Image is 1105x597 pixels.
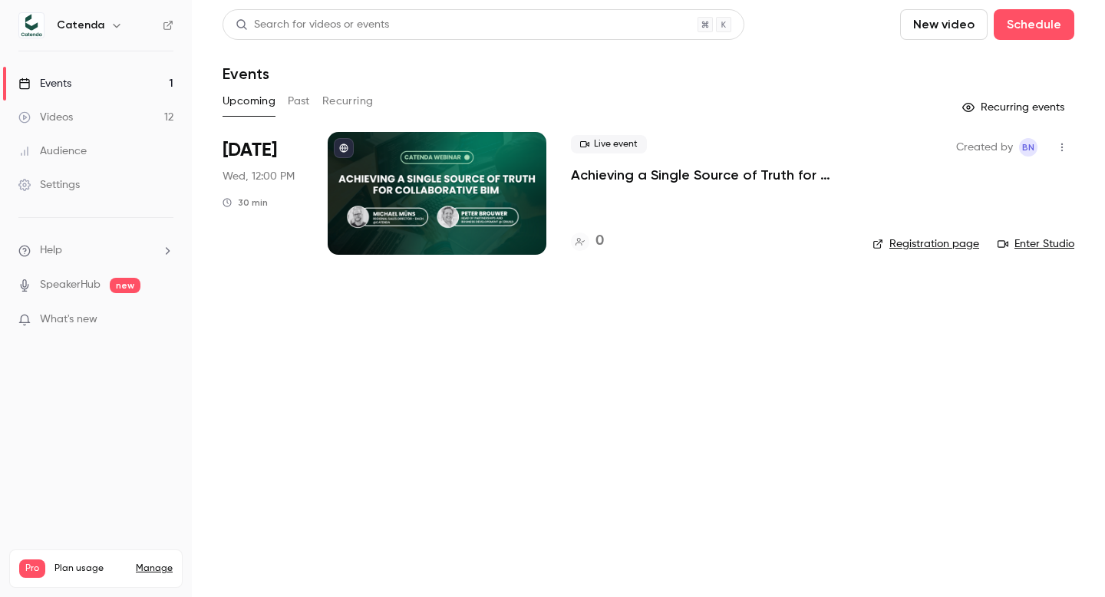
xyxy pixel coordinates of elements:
[994,9,1074,40] button: Schedule
[288,89,310,114] button: Past
[155,313,173,327] iframe: Noticeable Trigger
[872,236,979,252] a: Registration page
[956,138,1013,157] span: Created by
[54,562,127,575] span: Plan usage
[1022,138,1034,157] span: BN
[18,110,73,125] div: Videos
[110,278,140,293] span: new
[571,166,848,184] a: Achieving a Single Source of Truth for Collaborative BIM with 12build & Catenda
[57,18,104,33] h6: Catenda
[223,64,269,83] h1: Events
[998,236,1074,252] a: Enter Studio
[18,143,87,159] div: Audience
[40,242,62,259] span: Help
[19,559,45,578] span: Pro
[595,231,604,252] h4: 0
[900,9,988,40] button: New video
[955,95,1074,120] button: Recurring events
[1019,138,1037,157] span: Benedetta Nadotti
[571,135,647,153] span: Live event
[223,138,277,163] span: [DATE]
[19,13,44,38] img: Catenda
[40,312,97,328] span: What's new
[223,89,275,114] button: Upcoming
[223,196,268,209] div: 30 min
[223,169,295,184] span: Wed, 12:00 PM
[236,17,389,33] div: Search for videos or events
[18,76,71,91] div: Events
[322,89,374,114] button: Recurring
[223,132,303,255] div: Oct 8 Wed, 12:00 PM (Europe/Amsterdam)
[18,177,80,193] div: Settings
[18,242,173,259] li: help-dropdown-opener
[136,562,173,575] a: Manage
[571,231,604,252] a: 0
[40,277,101,293] a: SpeakerHub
